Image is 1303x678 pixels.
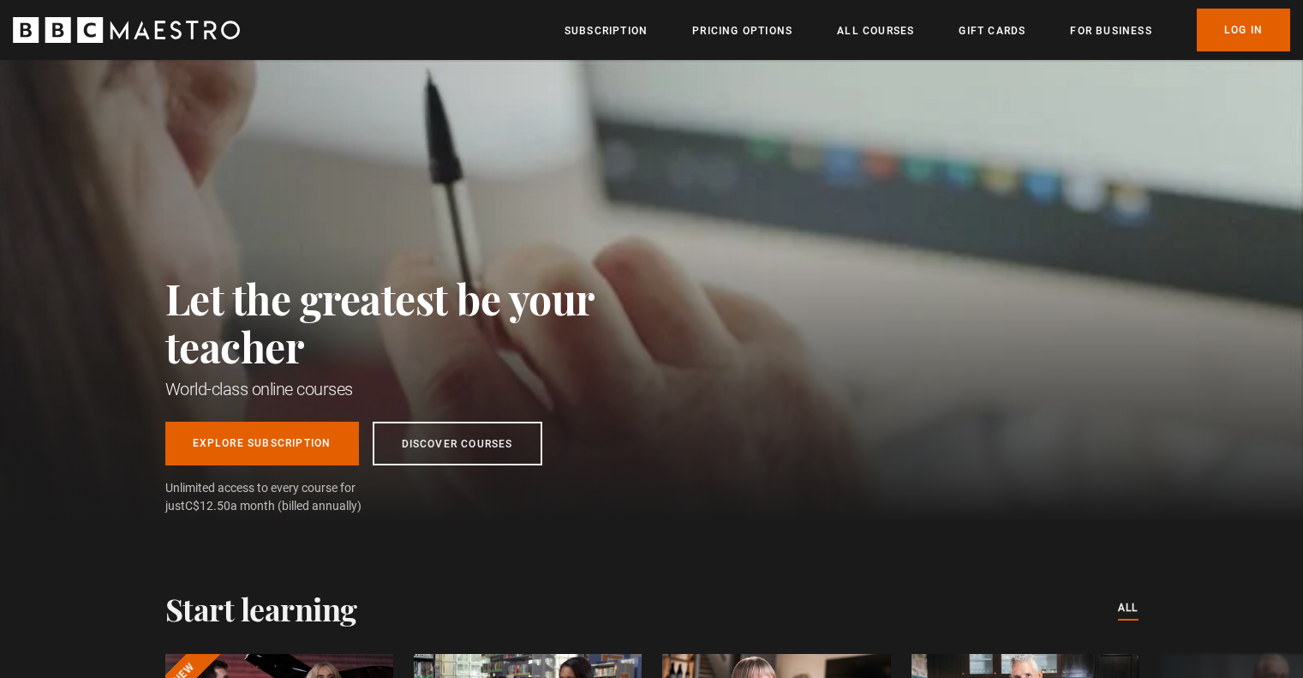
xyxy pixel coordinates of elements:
[692,22,792,39] a: Pricing Options
[1197,9,1290,51] a: Log In
[837,22,914,39] a: All Courses
[165,377,671,401] h1: World-class online courses
[165,479,397,515] span: Unlimited access to every course for just a month (billed annually)
[13,17,240,43] svg: BBC Maestro
[165,422,359,465] a: Explore Subscription
[165,591,357,627] h2: Start learning
[565,9,1290,51] nav: Primary
[185,499,230,513] span: C$12.50
[1118,599,1139,618] a: All
[1070,22,1151,39] a: For business
[373,422,542,465] a: Discover Courses
[959,22,1025,39] a: Gift Cards
[565,22,648,39] a: Subscription
[165,274,671,370] h2: Let the greatest be your teacher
